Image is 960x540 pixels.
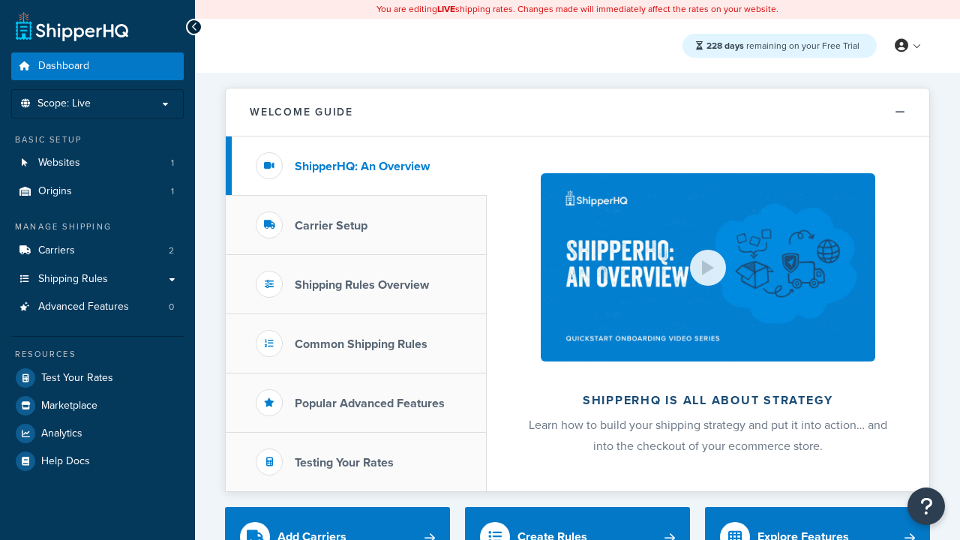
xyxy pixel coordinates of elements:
[171,157,174,169] span: 1
[38,60,89,73] span: Dashboard
[11,265,184,293] a: Shipping Rules
[706,39,744,52] strong: 228 days
[437,2,455,16] b: LIVE
[541,173,875,361] img: ShipperHQ is all about strategy
[11,348,184,361] div: Resources
[41,427,82,440] span: Analytics
[11,392,184,419] a: Marketplace
[41,400,97,412] span: Marketplace
[11,52,184,80] a: Dashboard
[11,293,184,321] li: Advanced Features
[907,487,945,525] button: Open Resource Center
[11,448,184,475] a: Help Docs
[295,219,367,232] h3: Carrier Setup
[295,337,427,351] h3: Common Shipping Rules
[11,420,184,447] a: Analytics
[11,220,184,233] div: Manage Shipping
[38,185,72,198] span: Origins
[295,397,445,410] h3: Popular Advanced Features
[11,178,184,205] li: Origins
[41,455,90,468] span: Help Docs
[38,273,108,286] span: Shipping Rules
[11,149,184,177] a: Websites1
[295,278,429,292] h3: Shipping Rules Overview
[11,364,184,391] a: Test Your Rates
[250,106,353,118] h2: Welcome Guide
[529,416,887,454] span: Learn how to build your shipping strategy and put it into action… and into the checkout of your e...
[38,157,80,169] span: Websites
[226,88,929,136] button: Welcome Guide
[171,185,174,198] span: 1
[11,293,184,321] a: Advanced Features0
[11,178,184,205] a: Origins1
[295,160,430,173] h3: ShipperHQ: An Overview
[526,394,889,407] h2: ShipperHQ is all about strategy
[41,372,113,385] span: Test Your Rates
[11,133,184,146] div: Basic Setup
[11,237,184,265] a: Carriers2
[11,237,184,265] li: Carriers
[38,301,129,313] span: Advanced Features
[169,301,174,313] span: 0
[706,39,859,52] span: remaining on your Free Trial
[37,97,91,110] span: Scope: Live
[11,149,184,177] li: Websites
[169,244,174,257] span: 2
[38,244,75,257] span: Carriers
[295,456,394,469] h3: Testing Your Rates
